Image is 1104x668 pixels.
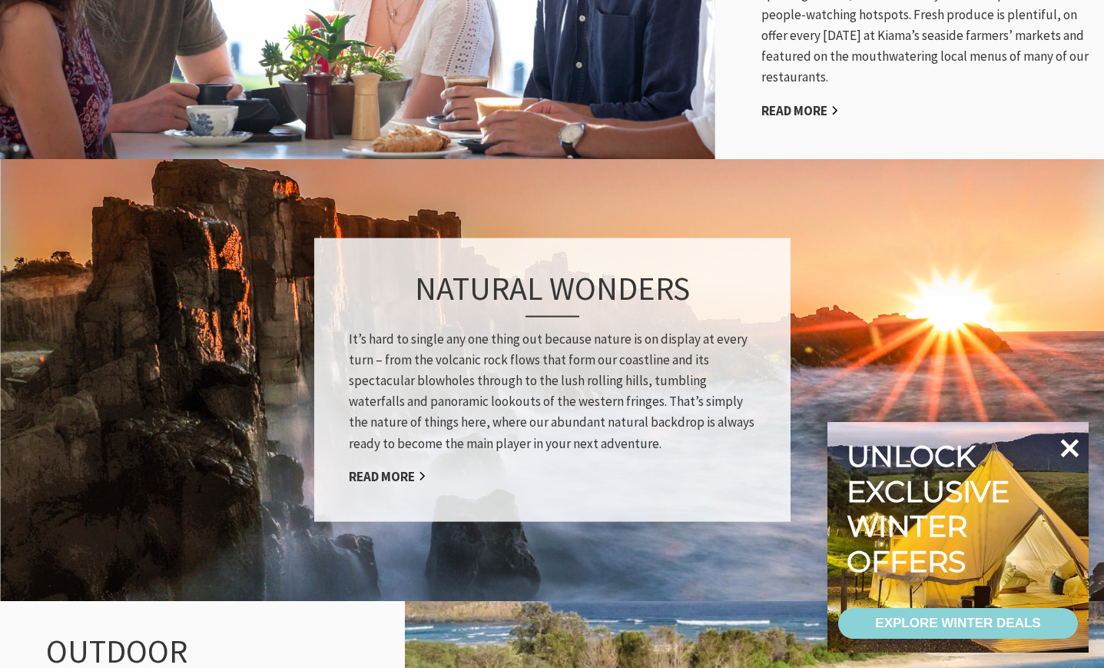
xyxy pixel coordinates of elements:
a: EXPLORE WINTER DEALS [838,608,1078,639]
div: EXPLORE WINTER DEALS [875,608,1040,639]
div: Unlock exclusive winter offers [847,439,1016,579]
span: It’s hard to single any one thing out because nature is on display at every turn – from the volca... [349,330,754,451]
a: Read More [761,102,839,120]
a: Read More [349,467,426,485]
h3: Natural Wonders [349,269,756,317]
